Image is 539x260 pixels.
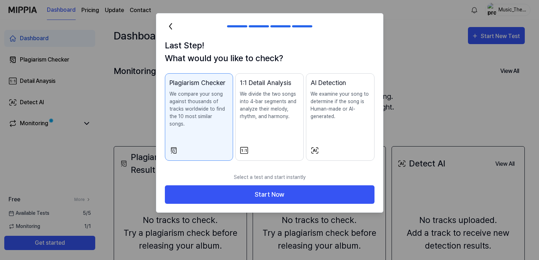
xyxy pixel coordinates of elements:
div: Plagiarism Checker [169,78,229,87]
h1: Last Step! What would you like to check? [165,39,374,65]
p: We compare your song against thousands of tracks worldwide to find the 10 most similar songs. [169,90,229,128]
p: We divide the two songs into 4-bar segments and analyze their melody, rhythm, and harmony. [240,90,299,120]
div: 1:1 Detail Analysis [240,78,299,87]
div: AI Detection [311,78,370,87]
p: We examine your song to determine if the song is Human-made or AI-generated. [311,90,370,120]
button: AI DetectionWe examine your song to determine if the song is Human-made or AI-generated. [306,73,374,161]
button: 1:1 Detail AnalysisWe divide the two songs into 4-bar segments and analyze their melody, rhythm, ... [235,73,304,161]
p: Select a test and start instantly [165,169,374,185]
button: Plagiarism CheckerWe compare your song against thousands of tracks worldwide to find the 10 most ... [165,73,233,161]
button: Start Now [165,185,374,204]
